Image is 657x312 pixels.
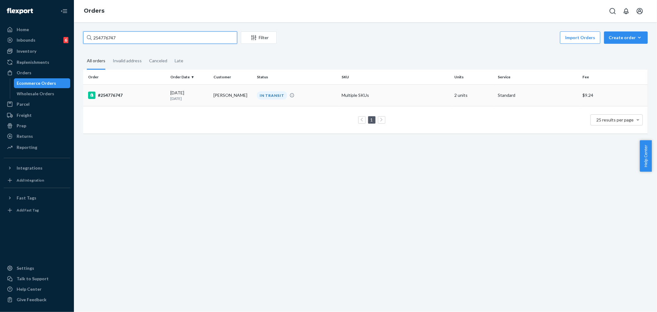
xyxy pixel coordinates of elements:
[609,35,643,41] div: Create order
[17,286,42,292] div: Help Center
[620,5,632,17] button: Open notifications
[254,70,339,84] th: Status
[170,90,209,101] div: [DATE]
[17,59,49,65] div: Replenishments
[17,123,26,129] div: Prep
[17,101,30,107] div: Parcel
[17,37,35,43] div: Inbounds
[495,70,580,84] th: Service
[339,84,452,106] td: Multiple SKUs
[58,5,70,17] button: Close Navigation
[4,274,70,284] a: Talk to Support
[640,140,652,172] button: Help Center
[17,195,36,201] div: Fast Tags
[7,8,33,14] img: Flexport logo
[452,84,496,106] td: 2 units
[452,70,496,84] th: Units
[79,2,109,20] ol: breadcrumbs
[4,175,70,185] a: Add Integration
[175,53,183,69] div: Late
[63,37,68,43] div: 6
[580,84,648,106] td: $9.24
[17,112,32,118] div: Freight
[4,205,70,215] a: Add Fast Tag
[369,117,374,122] a: Page 1 is your current page
[87,53,105,70] div: All orders
[634,5,646,17] button: Open account menu
[88,92,165,99] div: #254776747
[17,165,43,171] div: Integrations
[606,5,619,17] button: Open Search Box
[4,131,70,141] a: Returns
[4,110,70,120] a: Freight
[17,27,29,33] div: Home
[4,263,70,273] a: Settings
[149,53,167,69] div: Canceled
[17,178,44,183] div: Add Integration
[4,57,70,67] a: Replenishments
[241,31,277,44] button: Filter
[4,193,70,203] button: Fast Tags
[17,70,31,76] div: Orders
[560,31,600,44] button: Import Orders
[17,265,34,271] div: Settings
[4,68,70,78] a: Orders
[4,99,70,109] a: Parcel
[170,96,209,101] p: [DATE]
[339,70,452,84] th: SKU
[17,48,36,54] div: Inventory
[17,144,37,150] div: Reporting
[4,25,70,35] a: Home
[84,7,104,14] a: Orders
[4,121,70,131] a: Prep
[4,142,70,152] a: Reporting
[4,46,70,56] a: Inventory
[4,284,70,294] a: Help Center
[498,92,578,98] p: Standard
[241,35,276,41] div: Filter
[168,70,211,84] th: Order Date
[597,117,634,122] span: 25 results per page
[211,84,254,106] td: [PERSON_NAME]
[17,80,56,86] div: Ecommerce Orders
[580,70,648,84] th: Fee
[17,297,47,303] div: Give Feedback
[17,133,33,139] div: Returns
[4,35,70,45] a: Inbounds6
[604,31,648,44] button: Create order
[4,163,70,173] button: Integrations
[83,31,237,44] input: Search orders
[113,53,142,69] div: Invalid address
[17,276,49,282] div: Talk to Support
[83,70,168,84] th: Order
[257,91,287,100] div: IN TRANSIT
[17,91,55,97] div: Wholesale Orders
[213,74,252,80] div: Customer
[4,295,70,305] button: Give Feedback
[14,78,71,88] a: Ecommerce Orders
[17,207,39,213] div: Add Fast Tag
[14,89,71,99] a: Wholesale Orders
